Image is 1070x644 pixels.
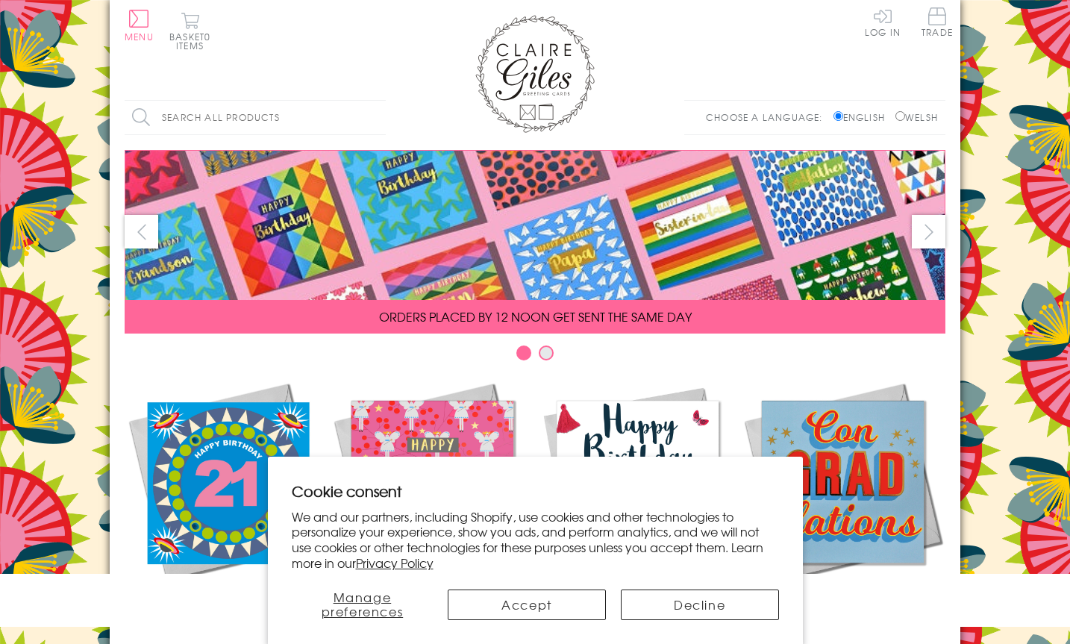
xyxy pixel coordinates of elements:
[291,590,433,620] button: Manage preferences
[448,590,606,620] button: Accept
[895,110,938,124] label: Welsh
[535,379,740,613] a: Birthdays
[169,12,210,50] button: Basket0 items
[356,554,434,572] a: Privacy Policy
[833,111,843,121] input: English
[125,345,945,368] div: Carousel Pagination
[292,509,779,571] p: We and our partners, including Shopify, use cookies and other technologies to personalize your ex...
[706,110,830,124] p: Choose a language:
[740,379,945,613] a: Academic
[475,15,595,133] img: Claire Giles Greetings Cards
[371,101,386,134] input: Search
[379,307,692,325] span: ORDERS PLACED BY 12 NOON GET SENT THE SAME DAY
[516,346,531,360] button: Carousel Page 1 (Current Slide)
[176,30,210,52] span: 0 items
[833,110,892,124] label: English
[125,379,330,613] a: New Releases
[125,30,154,43] span: Menu
[292,481,779,501] h2: Cookie consent
[539,346,554,360] button: Carousel Page 2
[865,7,901,37] a: Log In
[125,101,386,134] input: Search all products
[912,215,945,248] button: next
[125,215,158,248] button: prev
[621,590,779,620] button: Decline
[895,111,905,121] input: Welsh
[330,379,535,613] a: Christmas
[322,588,404,620] span: Manage preferences
[922,7,953,40] a: Trade
[922,7,953,37] span: Trade
[125,10,154,41] button: Menu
